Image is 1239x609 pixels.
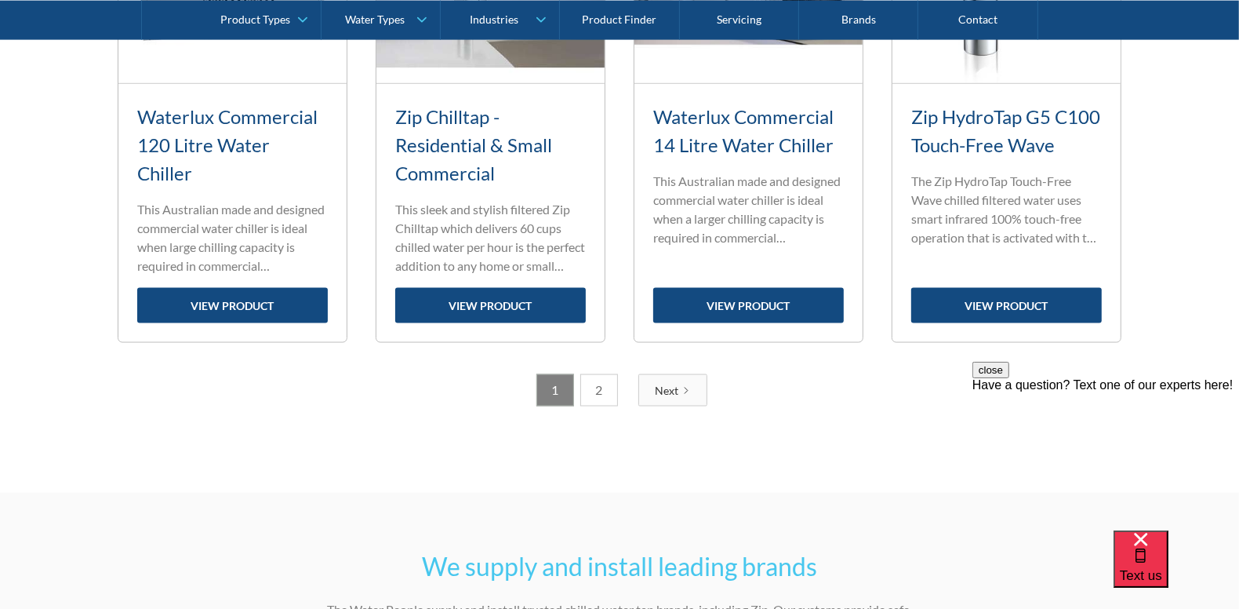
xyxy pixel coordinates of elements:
h2: We supply and install leading brands [314,548,925,585]
a: Zip Chilltap - Residential & Small Commercial [395,105,552,184]
p: This sleek and stylish filtered Zip Chilltap which delivers 60 cups chilled water per hour is the... [395,200,586,275]
div: Next [655,382,678,399]
a: view product [137,288,328,323]
iframe: podium webchat widget prompt [972,362,1239,550]
a: 2 [580,374,618,407]
a: Waterlux Commercial 120 Litre Water Chiller [137,105,318,184]
a: 1 [536,374,574,407]
a: view product [911,288,1102,323]
div: Industries [470,13,518,26]
div: Product Types [220,13,290,26]
p: This Australian made and designed commercial water chiller is ideal when large chilling capacity ... [137,200,328,275]
iframe: podium webchat widget bubble [1114,531,1239,609]
p: This Australian made and designed commercial water chiller is ideal when a larger chilling capaci... [653,172,844,247]
a: Waterlux Commercial 14 Litre Water Chiller [653,105,834,156]
div: List [118,374,1121,407]
a: Next Page [638,374,707,407]
a: view product [653,288,844,323]
a: Zip HydroTap G5 C100 Touch-Free Wave [911,105,1100,156]
a: view product [395,288,586,323]
div: Water Types [345,13,405,26]
p: The Zip HydroTap Touch-Free Wave chilled filtered water uses smart infrared 100% touch-free opera... [911,172,1102,247]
